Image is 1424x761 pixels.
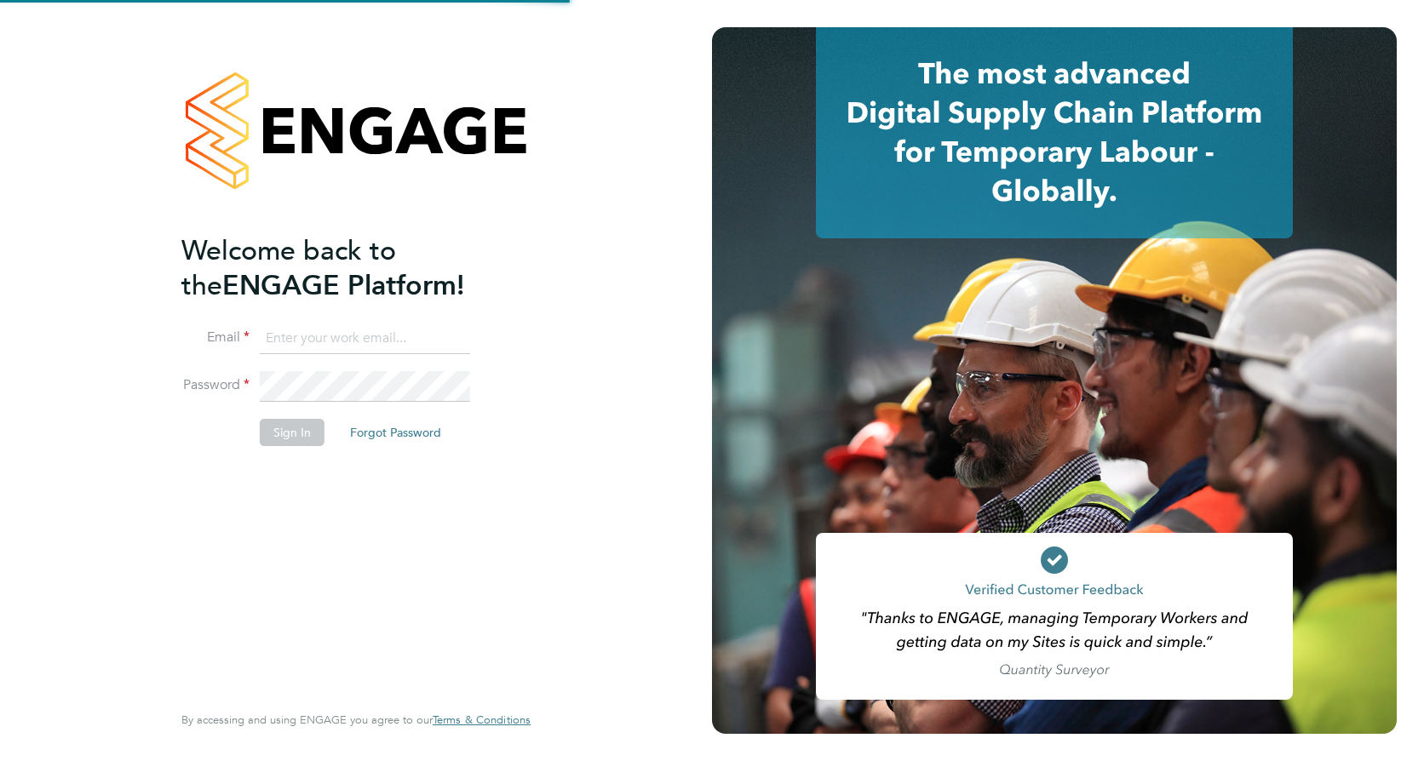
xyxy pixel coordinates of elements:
span: Welcome back to the [181,234,396,302]
button: Forgot Password [336,419,455,446]
a: Terms & Conditions [433,713,531,727]
button: Sign In [260,419,324,446]
label: Password [181,376,250,394]
input: Enter your work email... [260,323,470,354]
label: Email [181,329,250,346]
h2: ENGAGE Platform! [181,233,514,303]
span: By accessing and using ENGAGE you agree to our [181,712,531,727]
span: Terms & Conditions [433,712,531,727]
